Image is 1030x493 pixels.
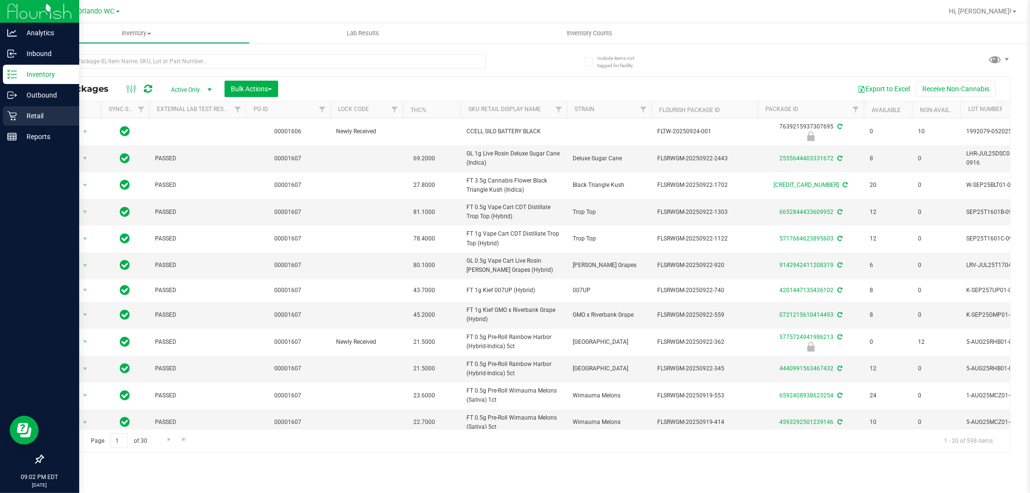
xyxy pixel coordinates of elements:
[872,107,901,113] a: Available
[657,338,752,347] span: FLSRWGM-20250922-362
[918,127,955,136] span: 10
[573,364,646,373] span: [GEOGRAPHIC_DATA]
[936,433,1001,448] span: 1 - 20 of 598 items
[949,7,1012,15] span: Hi, [PERSON_NAME]!
[573,154,646,163] span: Deluxe Sugar Cane
[966,286,1027,295] span: K-SEP257UP01-0915
[918,310,955,320] span: 0
[966,234,1027,243] span: SEP25T1601C-0915
[836,419,842,425] span: Sync from Compliance System
[17,69,75,80] p: Inventory
[155,364,240,373] span: PASSED
[836,334,842,340] span: Sync from Compliance System
[83,433,155,448] span: Page of 30
[79,416,91,429] span: select
[573,208,646,217] span: Trop Top
[573,391,646,400] span: Wimauma Melons
[554,29,625,38] span: Inventory Counts
[870,234,906,243] span: 12
[779,311,833,318] a: 0721215610414493
[155,310,240,320] span: PASSED
[50,84,118,94] span: All Packages
[836,123,842,130] span: Sync from Compliance System
[109,106,146,113] a: Sync Status
[120,258,130,272] span: In Sync
[17,89,75,101] p: Outbound
[79,362,91,376] span: select
[120,125,130,138] span: In Sync
[7,111,17,121] inline-svg: Retail
[314,101,330,118] a: Filter
[836,287,842,294] span: Sync from Compliance System
[918,391,955,400] span: 0
[870,208,906,217] span: 12
[476,23,703,43] a: Inventory Counts
[275,235,302,242] a: 00001607
[225,81,278,97] button: Bulk Actions
[918,418,955,427] span: 0
[657,391,752,400] span: FLSRWGM-20250919-553
[966,149,1027,168] span: LHR-JUL25DSC06-0916
[657,181,752,190] span: FLSRWGM-20250922-1702
[918,154,955,163] span: 0
[275,392,302,399] a: 00001607
[920,107,963,113] a: Non-Available
[870,261,906,270] span: 6
[756,122,865,141] div: 7639215937307695
[657,364,752,373] span: FLSRWGM-20250922-345
[133,101,149,118] a: Filter
[870,181,906,190] span: 20
[155,181,240,190] span: PASSED
[779,235,833,242] a: 5717664623895603
[659,107,720,113] a: Flourish Package ID
[836,311,842,318] span: Sync from Compliance System
[756,342,865,352] div: Newly Received
[573,310,646,320] span: GMO x Riverbank Grape
[7,70,17,79] inline-svg: Inventory
[275,155,302,162] a: 00001607
[870,418,906,427] span: 10
[17,27,75,39] p: Analytics
[918,234,955,243] span: 0
[966,338,1027,347] span: 5-AUG25RHB01-0915
[177,433,191,446] a: Go to the last page
[657,154,752,163] span: FLSRWGM-20250922-2443
[17,110,75,122] p: Retail
[918,338,955,347] span: 12
[779,392,833,399] a: 6592408938623254
[231,85,272,93] span: Bulk Actions
[966,310,1027,320] span: K-SEP25GMP01-0915
[275,262,302,268] a: 00001607
[918,181,955,190] span: 0
[968,106,1003,113] a: Lot Number
[779,209,833,215] a: 6652844433609952
[657,127,752,136] span: FLTW-20250924-001
[657,261,752,270] span: FLSRWGM-20250922-920
[275,209,302,215] a: 00001607
[966,418,1027,427] span: 5-AUG25MCZ01-0912
[409,362,440,376] span: 21.5000
[657,208,752,217] span: FLSRWGM-20250922-1303
[779,155,833,162] a: 2555644403331672
[155,418,240,427] span: PASSED
[779,334,833,340] a: 5775724941986213
[966,181,1027,190] span: W-SEP25BLT01-0916
[155,338,240,347] span: PASSED
[573,286,646,295] span: 007UP
[7,90,17,100] inline-svg: Outbound
[870,154,906,163] span: 8
[10,416,39,445] iframe: Resource center
[573,261,646,270] span: [PERSON_NAME] Grapes
[79,232,91,246] span: select
[254,106,268,113] a: PO ID
[79,283,91,297] span: select
[918,261,955,270] span: 0
[120,308,130,322] span: In Sync
[657,310,752,320] span: FLSRWGM-20250922-559
[336,127,397,136] span: Newly Received
[870,310,906,320] span: 8
[842,182,848,188] span: Sync from Compliance System
[409,232,440,246] span: 78.4000
[409,258,440,272] span: 80.1000
[79,308,91,322] span: select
